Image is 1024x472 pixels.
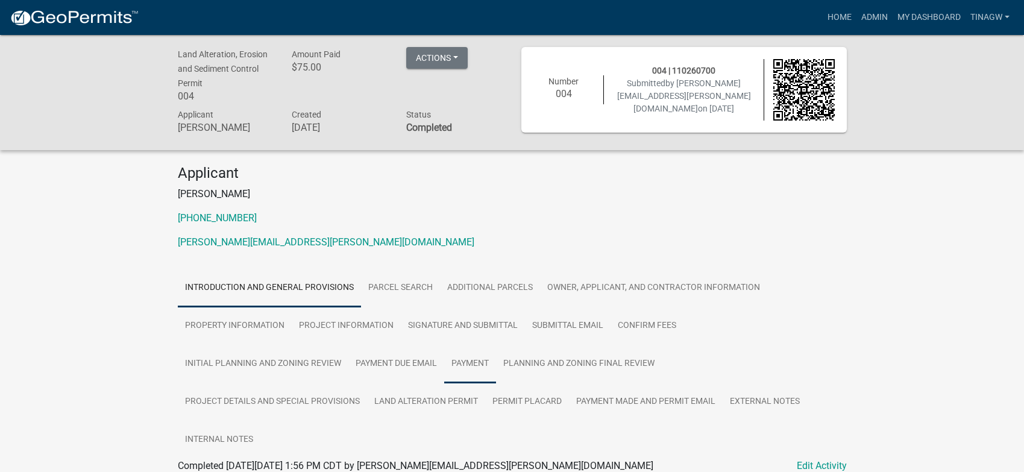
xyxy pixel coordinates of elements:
[617,78,751,113] span: by [PERSON_NAME][EMAIL_ADDRESS][PERSON_NAME][DOMAIN_NAME]
[485,383,569,421] a: Permit Placard
[367,383,485,421] a: Land Alteration Permit
[966,6,1014,29] a: TinaGW
[496,345,662,383] a: Planning and Zoning Final Review
[611,307,683,345] a: Confirm Fees
[178,122,274,133] h6: [PERSON_NAME]
[348,345,444,383] a: Payment Due Email
[893,6,966,29] a: My Dashboard
[823,6,856,29] a: Home
[548,77,579,86] span: Number
[178,187,847,201] p: [PERSON_NAME]
[406,110,431,119] span: Status
[178,345,348,383] a: Initial Planning and Zoning Review
[178,90,274,102] h6: 004
[401,307,525,345] a: Signature and Submittal
[292,61,388,73] h6: $75.00
[292,122,388,133] h6: [DATE]
[406,47,468,69] button: Actions
[178,269,361,307] a: Introduction and General Provisions
[178,460,653,471] span: Completed [DATE][DATE] 1:56 PM CDT by [PERSON_NAME][EMAIL_ADDRESS][PERSON_NAME][DOMAIN_NAME]
[440,269,540,307] a: Additional Parcels
[773,59,835,121] img: QR code
[292,307,401,345] a: Project Information
[406,122,452,133] strong: Completed
[178,110,213,119] span: Applicant
[178,236,474,248] a: [PERSON_NAME][EMAIL_ADDRESS][PERSON_NAME][DOMAIN_NAME]
[178,165,847,182] h4: Applicant
[292,49,341,59] span: Amount Paid
[178,383,367,421] a: Project Details and Special Provisions
[533,88,595,99] h6: 004
[856,6,893,29] a: Admin
[617,78,751,113] span: Submitted on [DATE]
[525,307,611,345] a: Submittal Email
[540,269,767,307] a: Owner, Applicant, and Contractor Information
[178,49,268,88] span: Land Alteration, Erosion and Sediment Control Permit
[361,269,440,307] a: Parcel search
[723,383,807,421] a: External Notes
[178,307,292,345] a: Property Information
[292,110,321,119] span: Created
[444,345,496,383] a: Payment
[569,383,723,421] a: Payment Made and Permit Email
[178,421,260,459] a: Internal Notes
[652,66,715,75] span: 004 | 110260700
[178,212,257,224] a: [PHONE_NUMBER]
